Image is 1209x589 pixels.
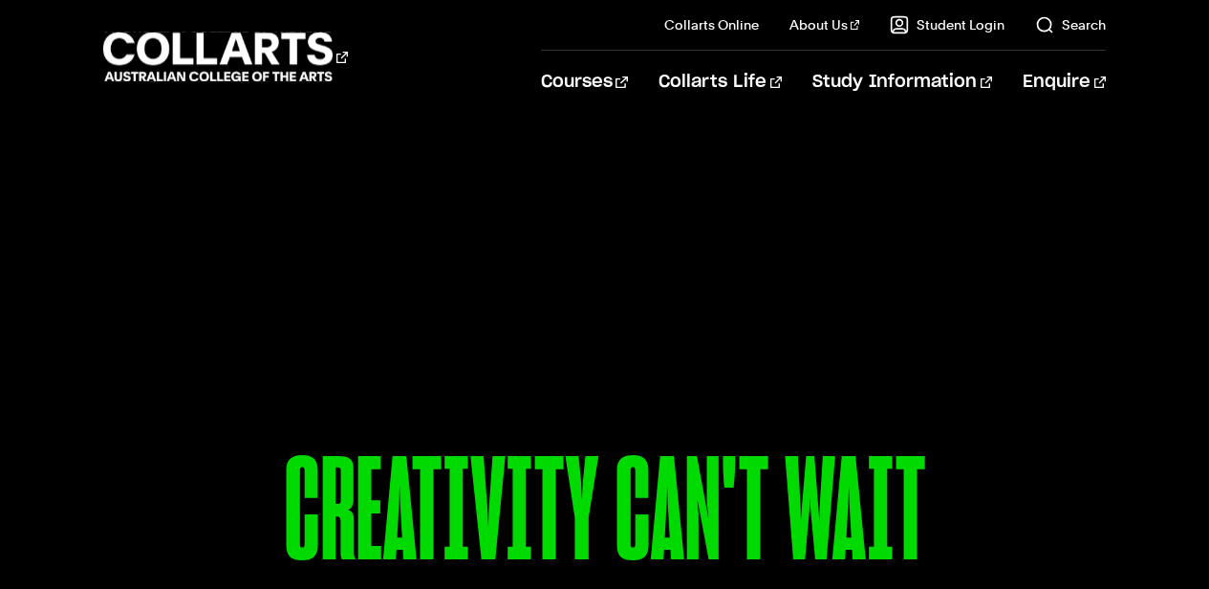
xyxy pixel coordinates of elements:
div: Go to homepage [103,30,348,84]
a: Enquire [1023,51,1106,114]
a: Search [1035,15,1106,34]
a: Courses [541,51,628,114]
a: About Us [789,15,860,34]
a: Study Information [812,51,992,114]
a: Collarts Life [658,51,782,114]
a: Student Login [890,15,1004,34]
a: Collarts Online [664,15,759,34]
